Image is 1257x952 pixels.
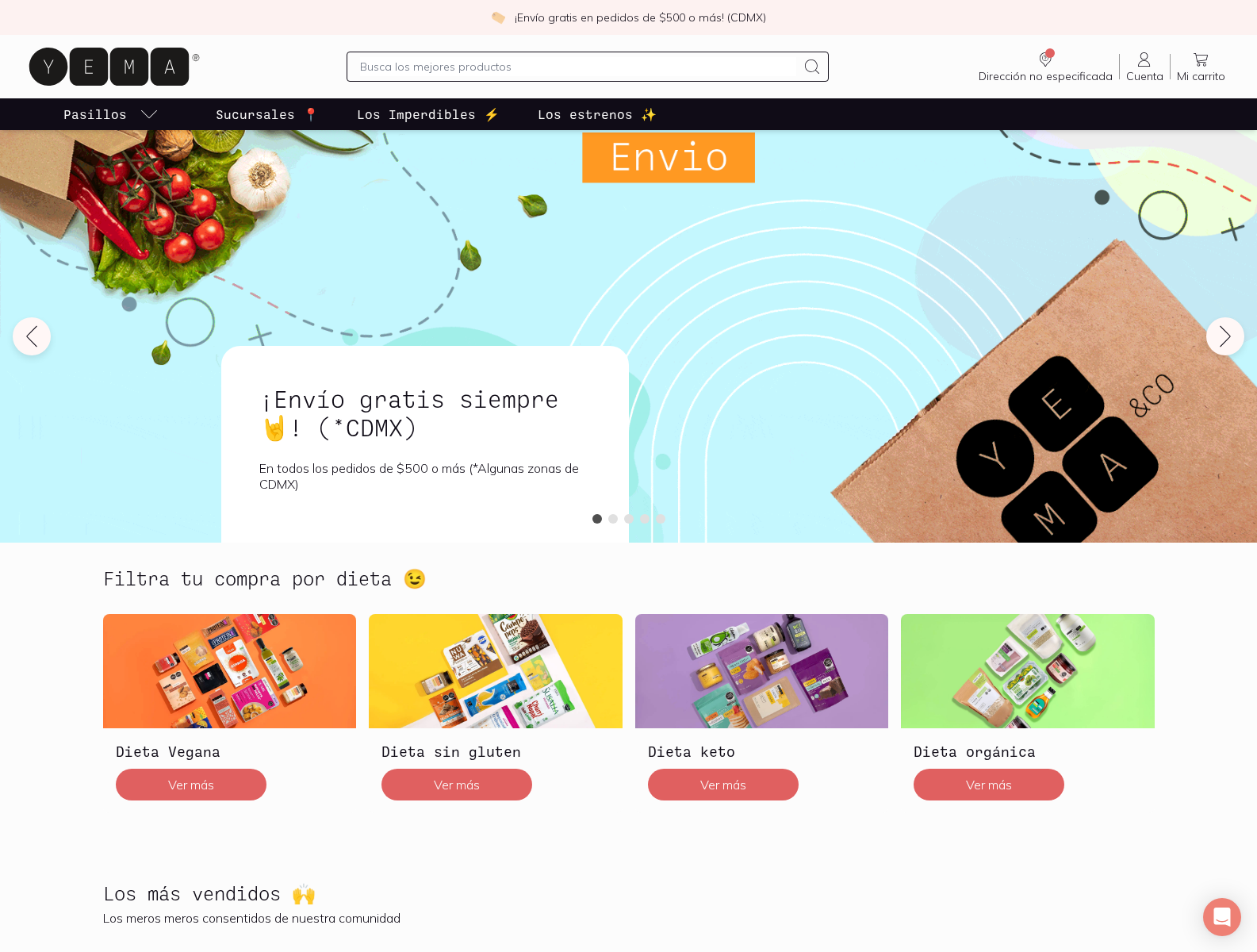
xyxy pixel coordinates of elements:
h2: Los más vendidos 🙌 [103,883,316,904]
p: Los meros meros consentidos de nuestra comunidad [103,910,1155,926]
a: Los estrenos ✨ [535,98,660,130]
h1: ¡Envío gratis siempre🤘! (*CDMX) [259,384,591,441]
h3: Dieta Vegana [116,741,344,762]
h2: Filtra tu compra por dieta 😉 [103,568,427,589]
img: Dieta keto [635,614,889,728]
p: Pasillos [63,105,127,124]
img: Dieta orgánica [901,614,1155,728]
button: Ver más [648,769,799,800]
span: Mi carrito [1177,69,1225,83]
h3: Dieta sin gluten [381,741,610,762]
img: Dieta Vegana [103,614,357,728]
div: Open Intercom Messenger [1203,898,1241,936]
span: Cuenta [1126,69,1163,83]
p: Los estrenos ✨ [538,105,657,124]
img: check [491,10,505,25]
a: Dieta ketoDieta ketoVer más [635,614,889,812]
p: ¡Envío gratis en pedidos de $500 o más! (CDMX) [515,10,766,25]
p: Sucursales 📍 [216,105,319,124]
a: Dieta VeganaDieta VeganaVer más [103,614,357,812]
span: Dirección no especificada [979,69,1113,83]
img: Dieta sin gluten [369,614,623,728]
h3: Dieta keto [648,741,876,762]
a: Dirección no especificada [972,50,1119,83]
a: Dieta orgánicaDieta orgánicaVer más [901,614,1155,812]
h3: Dieta orgánica [914,741,1142,762]
a: Los Imperdibles ⚡️ [354,98,503,130]
a: Dieta sin glutenDieta sin glutenVer más [369,614,623,812]
p: Los Imperdibles ⚡️ [357,105,500,124]
button: Ver más [914,769,1064,800]
button: Ver más [116,769,266,800]
button: Ver más [381,769,532,800]
a: Sucursales 📍 [213,98,322,130]
a: Cuenta [1120,50,1170,83]
a: pasillo-todos-link [60,98,162,130]
a: Mi carrito [1171,50,1232,83]
p: En todos los pedidos de $500 o más (*Algunas zonas de CDMX) [259,460,591,492]
input: Busca los mejores productos [360,57,796,76]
